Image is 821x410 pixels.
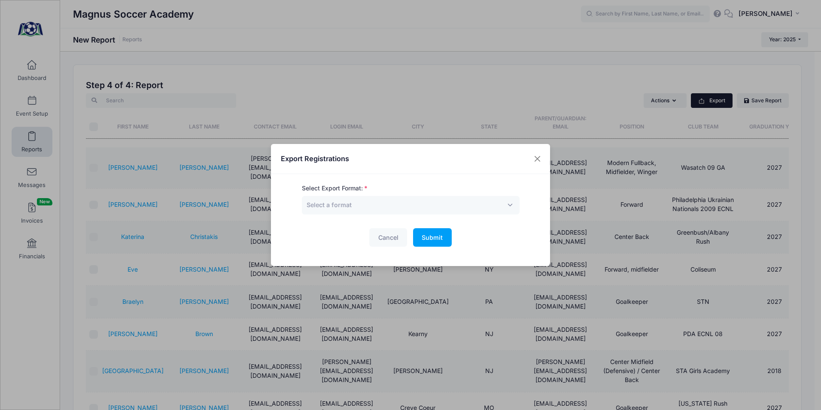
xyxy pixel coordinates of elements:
[302,184,368,193] label: Select Export Format:
[422,234,443,241] span: Submit
[307,201,352,208] span: Select a format
[530,151,545,167] button: Close
[413,228,452,247] button: Submit
[302,196,520,214] span: Select a format
[281,153,349,164] h4: Export Registrations
[307,200,352,209] span: Select a format
[369,228,407,247] button: Cancel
